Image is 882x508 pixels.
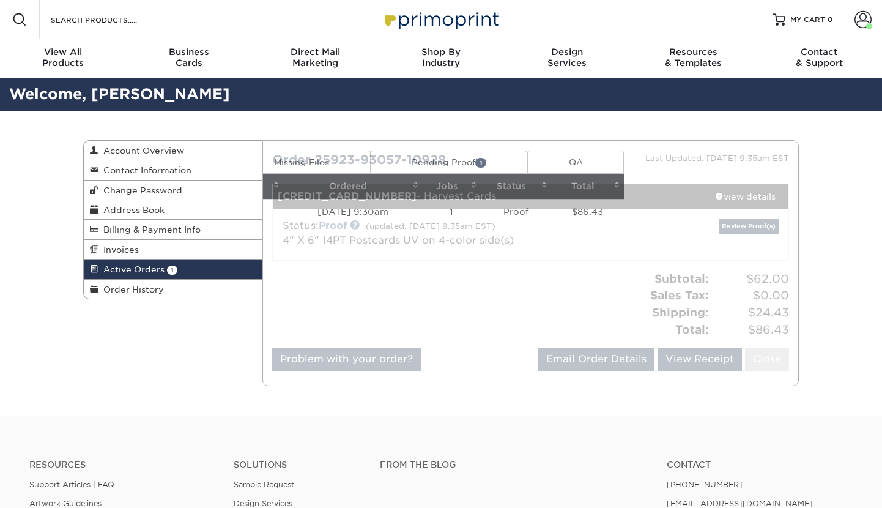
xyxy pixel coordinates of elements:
[84,160,262,180] a: Contact Information
[98,245,139,255] span: Invoices
[252,39,378,78] a: Direct MailMarketing
[378,39,504,78] a: Shop ByIndustry
[29,460,215,470] h4: Resources
[319,220,347,231] a: Proof
[84,181,262,200] a: Change Password
[84,141,262,160] a: Account Overview
[98,165,191,175] span: Contact Information
[234,480,294,489] a: Sample Request
[98,264,165,274] span: Active Orders
[378,47,504,69] div: Industry
[713,321,789,338] span: $86.43
[745,348,789,371] a: Close
[252,47,378,58] span: Direct Mail
[652,305,709,319] strong: Shipping:
[50,12,169,27] input: SEARCH PRODUCTS.....
[234,460,361,470] h4: Solutions
[366,222,495,231] small: (updated: [DATE] 9:35am EST)
[702,190,788,203] div: view details
[98,146,184,155] span: Account Overview
[126,47,252,58] span: Business
[667,480,743,489] a: [PHONE_NUMBER]
[98,225,201,234] span: Billing & Payment Info
[380,6,502,32] img: Primoprint
[273,184,703,209] div: - Harvest Cards
[380,460,633,470] h4: From the Blog
[756,47,882,69] div: & Support
[252,47,378,69] div: Marketing
[167,266,177,275] span: 1
[713,304,789,321] span: $24.43
[283,234,514,246] a: 4" X 6" 14PT Postcards UV on 4-color side(s)
[272,348,421,371] a: Problem with your order?
[504,39,630,78] a: DesignServices
[84,280,262,299] a: Order History
[98,285,164,294] span: Order History
[98,205,165,215] span: Address Book
[630,47,756,69] div: & Templates
[84,240,262,260] a: Invoices
[504,47,630,69] div: Services
[650,288,709,302] strong: Sales Tax:
[654,272,709,285] strong: Subtotal:
[667,460,853,470] a: Contact
[756,39,882,78] a: Contact& Support
[756,47,882,58] span: Contact
[126,39,252,78] a: BusinessCards
[378,47,504,58] span: Shop By
[278,190,417,202] strong: [CREDIT_CARD_NUMBER]
[29,480,114,489] a: Support Articles | FAQ
[263,151,531,169] div: Order 25923-93057-10928
[98,185,182,195] span: Change Password
[702,184,788,209] a: view details
[84,200,262,220] a: Address Book
[828,15,833,24] span: 0
[713,287,789,304] span: $0.00
[504,47,630,58] span: Design
[84,260,262,279] a: Active Orders 1
[29,499,102,508] a: Artwork Guidelines
[538,348,654,371] a: Email Order Details
[126,47,252,69] div: Cards
[667,499,813,508] a: [EMAIL_ADDRESS][DOMAIN_NAME]
[84,220,262,239] a: Billing & Payment Info
[630,39,756,78] a: Resources& Templates
[273,219,617,248] div: Status:
[675,323,709,336] strong: Total:
[645,154,789,163] small: Last Updated: [DATE] 9:35am EST
[713,271,789,288] span: $62.00
[630,47,756,58] span: Resources
[234,499,292,508] a: Design Services
[658,348,742,371] a: View Receipt
[790,15,825,25] span: MY CART
[719,219,779,234] a: Review Proof(s)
